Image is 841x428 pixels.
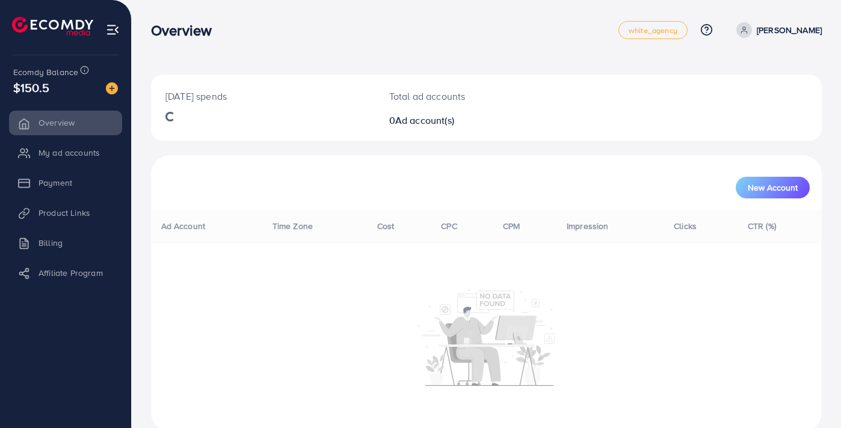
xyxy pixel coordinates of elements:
[618,21,688,39] a: white_agency
[629,26,677,34] span: white_agency
[757,23,822,37] p: [PERSON_NAME]
[389,115,528,126] h2: 0
[106,82,118,94] img: image
[165,89,360,103] p: [DATE] spends
[736,177,810,198] button: New Account
[748,183,798,192] span: New Account
[13,66,78,78] span: Ecomdy Balance
[106,23,120,37] img: menu
[12,17,93,35] img: logo
[395,114,454,127] span: Ad account(s)
[732,22,822,38] a: [PERSON_NAME]
[13,79,49,96] span: $150.5
[151,22,221,39] h3: Overview
[389,89,528,103] p: Total ad accounts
